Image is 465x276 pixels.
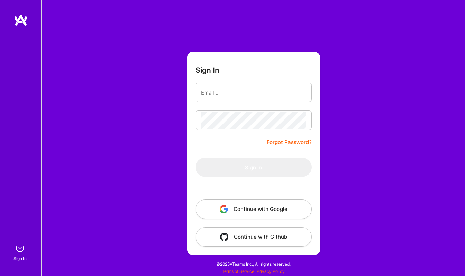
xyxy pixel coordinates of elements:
[15,241,27,262] a: sign inSign In
[196,158,312,177] button: Sign In
[196,66,219,74] h3: Sign In
[13,255,27,262] div: Sign In
[222,269,254,274] a: Terms of Service
[196,199,312,219] button: Continue with Google
[222,269,285,274] span: |
[196,227,312,247] button: Continue with Github
[267,138,312,146] a: Forgot Password?
[41,255,465,273] div: © 2025 ATeams Inc., All rights reserved.
[220,205,228,213] img: icon
[13,241,27,255] img: sign in
[201,84,306,101] input: Email...
[220,233,228,241] img: icon
[257,269,285,274] a: Privacy Policy
[14,14,28,26] img: logo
